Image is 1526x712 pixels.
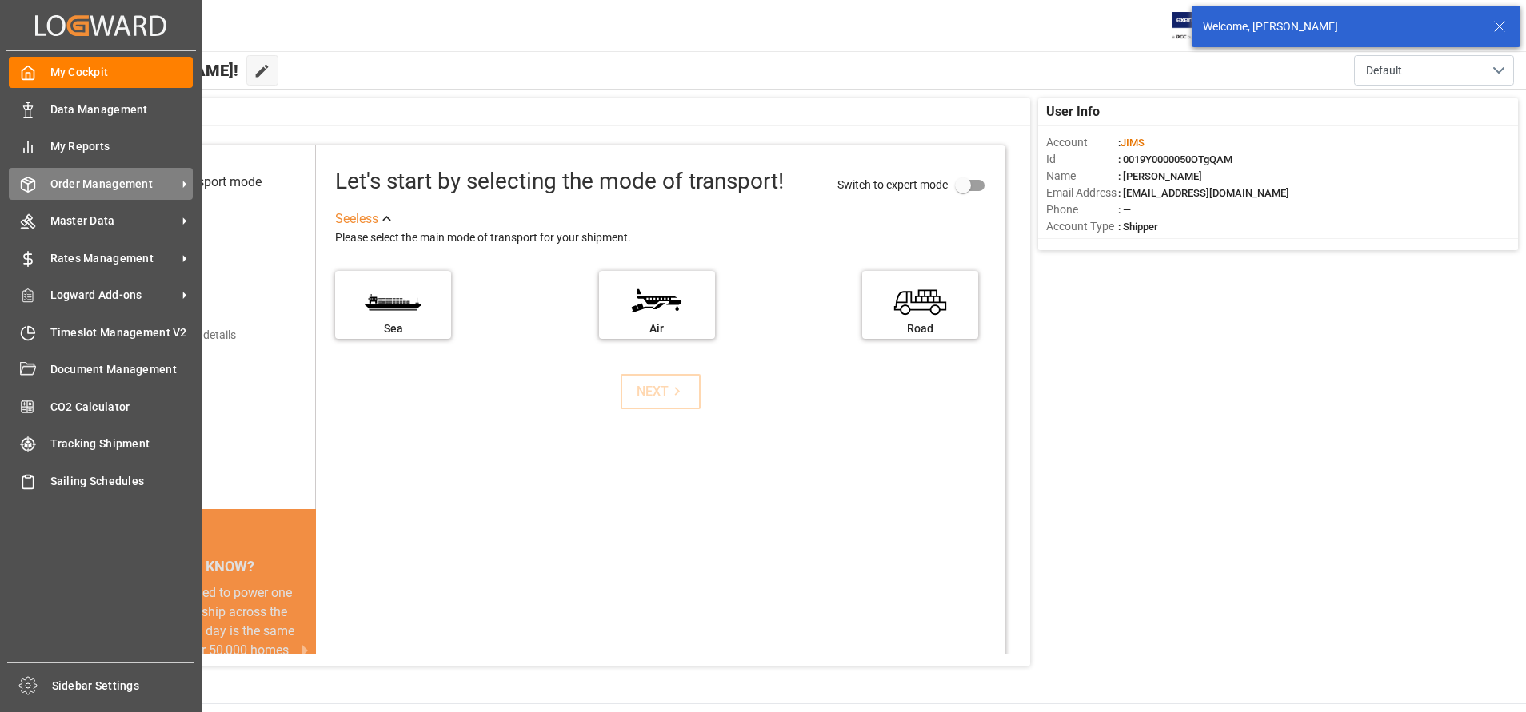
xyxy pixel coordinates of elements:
span: Email Address [1046,185,1118,201]
div: Air [607,320,707,337]
span: User Info [1046,102,1100,121]
button: NEXT [621,374,701,409]
span: Tracking Shipment [50,436,194,452]
span: Default [1366,62,1402,79]
span: Name [1046,168,1118,185]
div: Add shipping details [136,327,236,344]
a: My Cockpit [9,57,193,88]
div: Sea [343,320,443,337]
a: Document Management [9,354,193,385]
a: CO2 Calculator [9,391,193,422]
div: Welcome, [PERSON_NAME] [1203,18,1478,35]
span: Hello [PERSON_NAME]! [66,55,238,86]
span: : [PERSON_NAME] [1118,170,1202,182]
span: JIMS [1121,137,1144,149]
div: Select transport mode [138,173,262,192]
span: Phone [1046,201,1118,218]
div: Road [870,320,970,337]
span: : 0019Y0000050OTgQAM [1118,153,1232,165]
a: Data Management [9,93,193,125]
span: Master Data [50,213,177,229]
div: See less [335,209,378,229]
a: Timeslot Management V2 [9,316,193,348]
span: Rates Management [50,250,177,267]
span: CO2 Calculator [50,399,194,416]
span: My Reports [50,138,194,155]
span: Timeslot Management V2 [50,324,194,341]
span: Id [1046,151,1118,168]
span: Sailing Schedules [50,473,194,490]
span: My Cockpit [50,64,194,81]
div: Let's start by selecting the mode of transport! [335,165,784,198]
div: Please select the main mode of transport for your shipment. [335,229,994,248]
span: Account [1046,134,1118,151]
span: Switch to expert mode [837,178,948,191]
span: Document Management [50,361,194,378]
a: Tracking Shipment [9,428,193,459]
span: : [1118,137,1144,149]
span: Logward Add-ons [50,287,177,304]
span: : Shipper [1118,221,1158,233]
a: Sailing Schedules [9,465,193,496]
a: My Reports [9,131,193,162]
span: : — [1118,204,1131,216]
img: Exertis%20JAM%20-%20Email%20Logo.jpg_1722504956.jpg [1172,12,1228,40]
span: : [EMAIL_ADDRESS][DOMAIN_NAME] [1118,187,1289,199]
span: Account Type [1046,218,1118,235]
span: Data Management [50,101,194,118]
span: Order Management [50,176,177,193]
span: Sidebar Settings [52,678,195,694]
button: open menu [1354,55,1514,86]
div: NEXT [637,382,685,401]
